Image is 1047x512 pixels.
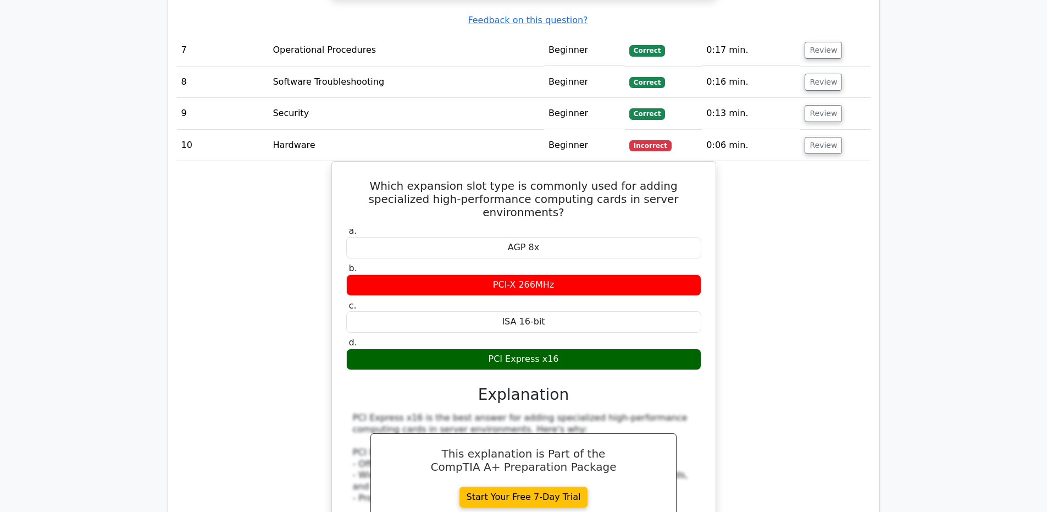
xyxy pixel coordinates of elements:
td: Security [268,98,544,129]
span: c. [349,300,357,311]
span: a. [349,225,357,236]
td: Software Troubleshooting [268,67,544,98]
span: Correct [629,77,665,88]
td: Beginner [544,130,625,161]
td: 10 [177,130,269,161]
div: PCI-X 266MHz [346,274,701,296]
td: 0:16 min. [702,67,800,98]
td: Operational Procedures [268,35,544,66]
td: Beginner [544,98,625,129]
a: Start Your Free 7-Day Trial [459,487,588,508]
a: Feedback on this question? [468,15,588,25]
span: Correct [629,108,665,119]
td: 9 [177,98,269,129]
td: 0:06 min. [702,130,800,161]
td: 0:13 min. [702,98,800,129]
div: PCI Express x16 [346,349,701,370]
td: 7 [177,35,269,66]
td: Hardware [268,130,544,161]
td: Beginner [544,35,625,66]
h3: Explanation [353,386,695,404]
h5: Which expansion slot type is commonly used for adding specialized high-performance computing card... [345,179,702,219]
td: 0:17 min. [702,35,800,66]
button: Review [805,105,842,122]
span: Incorrect [629,140,672,151]
span: d. [349,337,357,348]
button: Review [805,74,842,91]
button: Review [805,137,842,154]
span: b. [349,263,357,273]
td: 8 [177,67,269,98]
button: Review [805,42,842,59]
span: Correct [629,45,665,56]
td: Beginner [544,67,625,98]
div: ISA 16-bit [346,311,701,333]
div: AGP 8x [346,237,701,258]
